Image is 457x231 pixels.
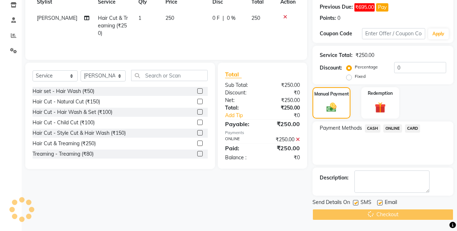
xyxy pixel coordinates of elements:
a: Add Tip [220,112,270,119]
div: Net: [220,97,263,104]
div: ₹250.00 [262,120,305,128]
span: 1 [138,15,141,21]
span: 0 F [212,14,220,22]
div: ₹250.00 [262,97,305,104]
div: Treaming - Treaming (₹80) [33,150,94,158]
div: ₹0 [270,112,305,119]
button: Apply [428,28,449,39]
span: Hair Cut & Treaming (₹250) [98,15,128,36]
div: Hair set - Hair Wash (₹50) [33,88,94,95]
div: ₹250.00 [262,81,305,89]
span: Total [225,71,242,78]
div: Payable: [220,120,263,128]
div: Service Total: [320,52,353,59]
div: Hair Cut - Hair Wash & Set (₹100) [33,108,112,116]
div: Total: [220,104,263,112]
div: Hair Cut & Treaming (₹250) [33,140,96,147]
div: ₹250.00 [262,136,305,143]
div: Hair Cut - Style Cut & Hair Wash (₹150) [33,129,126,137]
div: ₹0 [262,89,305,97]
label: Percentage [355,64,378,70]
span: 250 [251,15,260,21]
input: Enter Offer / Coupon Code [362,28,425,39]
span: | [223,14,224,22]
div: Discount: [220,89,263,97]
div: Sub Total: [220,81,263,89]
span: CARD [405,124,421,133]
div: Discount: [320,64,342,72]
span: CASH [365,124,380,133]
div: Hair Cut - Natural Cut (₹150) [33,98,100,106]
span: Send Details On [312,199,350,208]
label: Redemption [368,90,393,97]
div: ₹0 [262,154,305,161]
span: [PERSON_NAME] [37,15,77,21]
div: Coupon Code [320,30,362,37]
div: ₹250.00 [355,52,374,59]
span: Email [385,199,397,208]
div: Payments [225,130,300,136]
div: 0 [337,14,340,22]
span: 0 % [227,14,236,22]
div: ONLINE [220,136,263,143]
div: Description: [320,174,349,182]
span: 250 [165,15,174,21]
div: ₹250.00 [262,144,305,152]
span: ₹695.00 [354,3,375,12]
div: Previous Due: [320,3,353,12]
label: Fixed [355,73,366,80]
div: Hair Cut - Child Cut (₹100) [33,119,95,126]
span: ONLINE [383,124,402,133]
div: ₹250.00 [262,104,305,112]
div: Points: [320,14,336,22]
span: Payment Methods [320,124,362,132]
button: Pay [376,3,388,12]
div: Balance : [220,154,263,161]
input: Search or Scan [131,70,208,81]
label: Manual Payment [314,91,349,97]
img: _gift.svg [371,101,389,114]
img: _cash.svg [323,102,340,113]
div: Paid: [220,144,263,152]
span: SMS [361,199,371,208]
